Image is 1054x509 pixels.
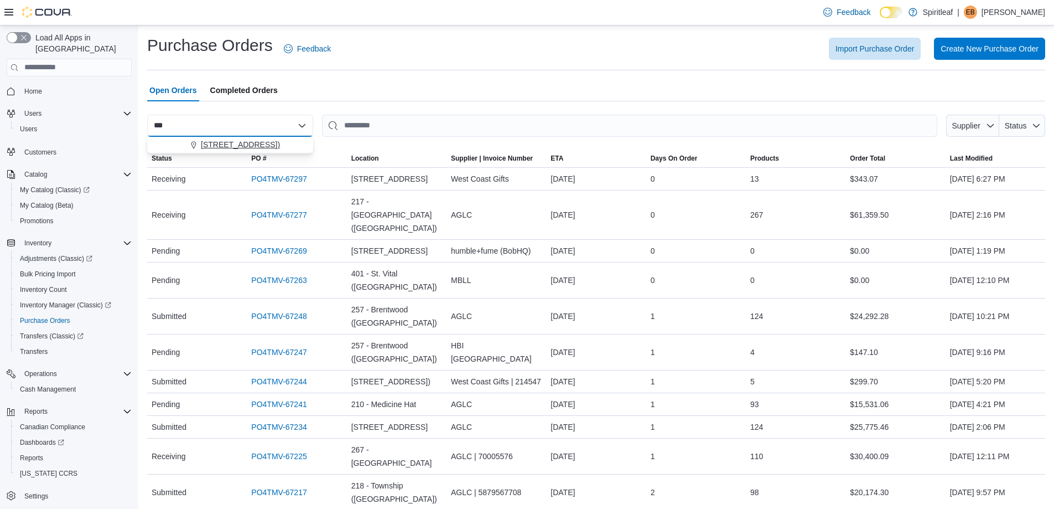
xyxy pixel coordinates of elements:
span: Home [20,84,132,98]
button: ETA [546,150,646,167]
span: 1 [651,375,655,388]
a: Transfers (Classic) [15,330,88,343]
div: humble+fume (BobHQ) [446,240,546,262]
div: AGLC [446,416,546,438]
span: 124 [750,420,763,434]
span: Settings [20,489,132,503]
span: 13 [750,172,759,186]
button: Status [147,150,247,167]
span: Dashboards [20,438,64,447]
span: Promotions [15,214,132,228]
div: [DATE] [546,305,646,327]
a: Cash Management [15,383,80,396]
span: Transfers [20,347,48,356]
button: Status [999,115,1045,137]
span: Location [351,154,379,163]
span: Feedback [837,7,870,18]
span: Pending [152,274,180,287]
div: West Coast Gifts [446,168,546,190]
span: Supplier | Invoice Number [451,154,533,163]
button: Products [746,150,845,167]
input: This is a search bar. After typing your query, hit enter to filter the results lower in the page. [322,115,937,137]
div: [DATE] [546,240,646,262]
div: AGLC | 70005576 [446,445,546,467]
span: 401 - St. Vital ([GEOGRAPHIC_DATA]) [351,267,442,294]
div: AGLC [446,305,546,327]
span: Feedback [297,43,331,54]
button: [STREET_ADDRESS]) [147,137,313,153]
button: PO # [247,150,346,167]
span: Reports [20,454,43,462]
span: Purchase Orders [15,314,132,327]
div: HBI [GEOGRAPHIC_DATA] [446,335,546,370]
span: [US_STATE] CCRS [20,469,77,478]
div: $61,359.50 [845,204,945,226]
div: Choose from the following options [147,137,313,153]
span: 1 [651,450,655,463]
a: PO4TMV-67241 [251,398,307,411]
span: Days On Order [651,154,698,163]
span: Submitted [152,310,186,323]
button: Purchase Orders [11,313,136,328]
a: Transfers [15,345,52,358]
a: [US_STATE] CCRS [15,467,82,480]
span: 5 [750,375,755,388]
span: Users [20,125,37,133]
a: Feedback [819,1,875,23]
span: Operations [20,367,132,381]
span: Receiving [152,208,185,222]
span: Reports [15,451,132,465]
a: Users [15,122,41,136]
span: Canadian Compliance [20,423,85,431]
span: Order Total [850,154,885,163]
span: [STREET_ADDRESS] [351,420,428,434]
button: Inventory [20,236,56,250]
span: Catalog [20,168,132,181]
span: Receiving [152,450,185,463]
span: 110 [750,450,763,463]
h1: Purchase Orders [147,34,273,56]
div: AGLC [446,204,546,226]
span: [STREET_ADDRESS]) [351,375,430,388]
button: Users [20,107,46,120]
span: 4 [750,346,755,359]
span: Cash Management [15,383,132,396]
span: [STREET_ADDRESS]) [201,139,280,150]
button: [US_STATE] CCRS [11,466,136,481]
span: Load All Apps in [GEOGRAPHIC_DATA] [31,32,132,54]
div: [DATE] 12:10 PM [946,269,1045,291]
span: Status [1005,121,1027,130]
span: Inventory Count [15,283,132,296]
div: $15,531.06 [845,393,945,415]
div: [DATE] 5:20 PM [946,371,1045,393]
a: Adjustments (Classic) [15,252,97,265]
div: [DATE] [546,168,646,190]
div: [DATE] [546,204,646,226]
a: My Catalog (Beta) [15,199,78,212]
button: Customers [2,143,136,160]
span: Receiving [152,172,185,186]
a: Adjustments (Classic) [11,251,136,266]
button: Days On Order [646,150,746,167]
span: Settings [24,492,48,501]
span: 257 - Brentwood ([GEOGRAPHIC_DATA]) [351,339,442,366]
button: My Catalog (Beta) [11,198,136,213]
div: $299.70 [845,371,945,393]
span: Submitted [152,486,186,499]
span: Products [750,154,779,163]
span: 98 [750,486,759,499]
span: 0 [651,172,655,186]
span: Users [15,122,132,136]
button: Order Total [845,150,945,167]
a: Home [20,85,46,98]
span: 0 [651,244,655,258]
a: My Catalog (Classic) [15,183,94,197]
div: [DATE] [546,393,646,415]
span: My Catalog (Beta) [15,199,132,212]
span: Inventory Count [20,285,67,294]
div: [DATE] 2:06 PM [946,416,1045,438]
div: $30,400.09 [845,445,945,467]
span: PO # [251,154,266,163]
div: $0.00 [845,240,945,262]
span: 1 [651,420,655,434]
